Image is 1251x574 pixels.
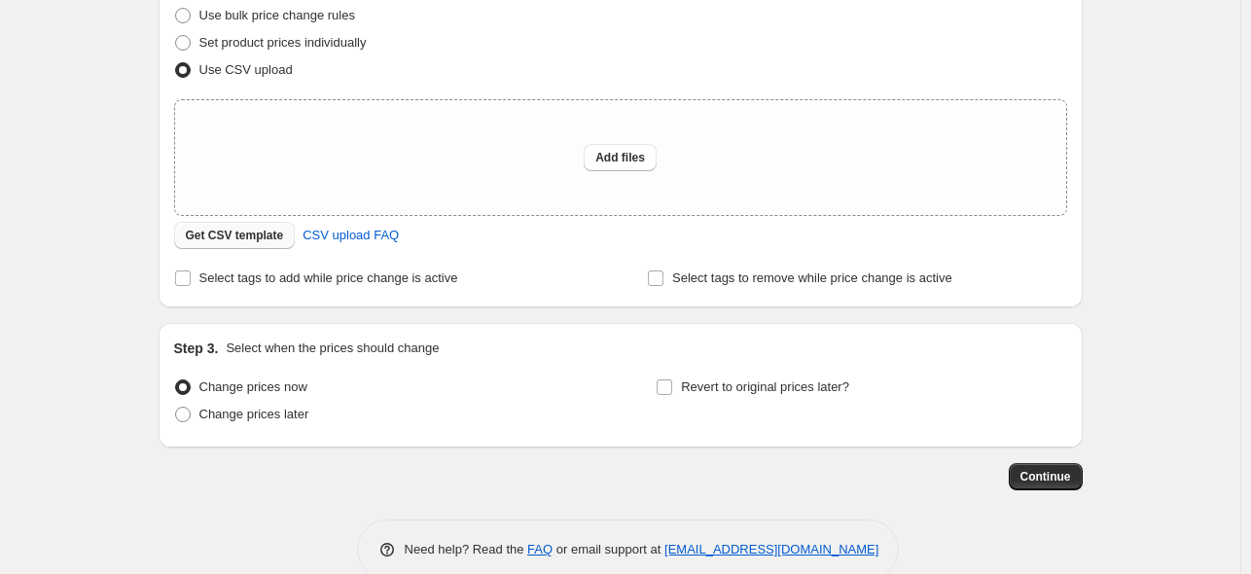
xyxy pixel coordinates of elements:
[199,407,309,421] span: Change prices later
[553,542,664,556] span: or email support at
[1009,463,1083,490] button: Continue
[584,144,657,171] button: Add files
[199,62,293,77] span: Use CSV upload
[681,379,849,394] span: Revert to original prices later?
[199,379,307,394] span: Change prices now
[664,542,878,556] a: [EMAIL_ADDRESS][DOMAIN_NAME]
[199,270,458,285] span: Select tags to add while price change is active
[226,339,439,358] p: Select when the prices should change
[199,35,367,50] span: Set product prices individually
[672,270,952,285] span: Select tags to remove while price change is active
[527,542,553,556] a: FAQ
[174,222,296,249] button: Get CSV template
[1020,469,1071,484] span: Continue
[303,226,399,245] span: CSV upload FAQ
[291,220,411,251] a: CSV upload FAQ
[199,8,355,22] span: Use bulk price change rules
[174,339,219,358] h2: Step 3.
[595,150,645,165] span: Add files
[186,228,284,243] span: Get CSV template
[405,542,528,556] span: Need help? Read the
